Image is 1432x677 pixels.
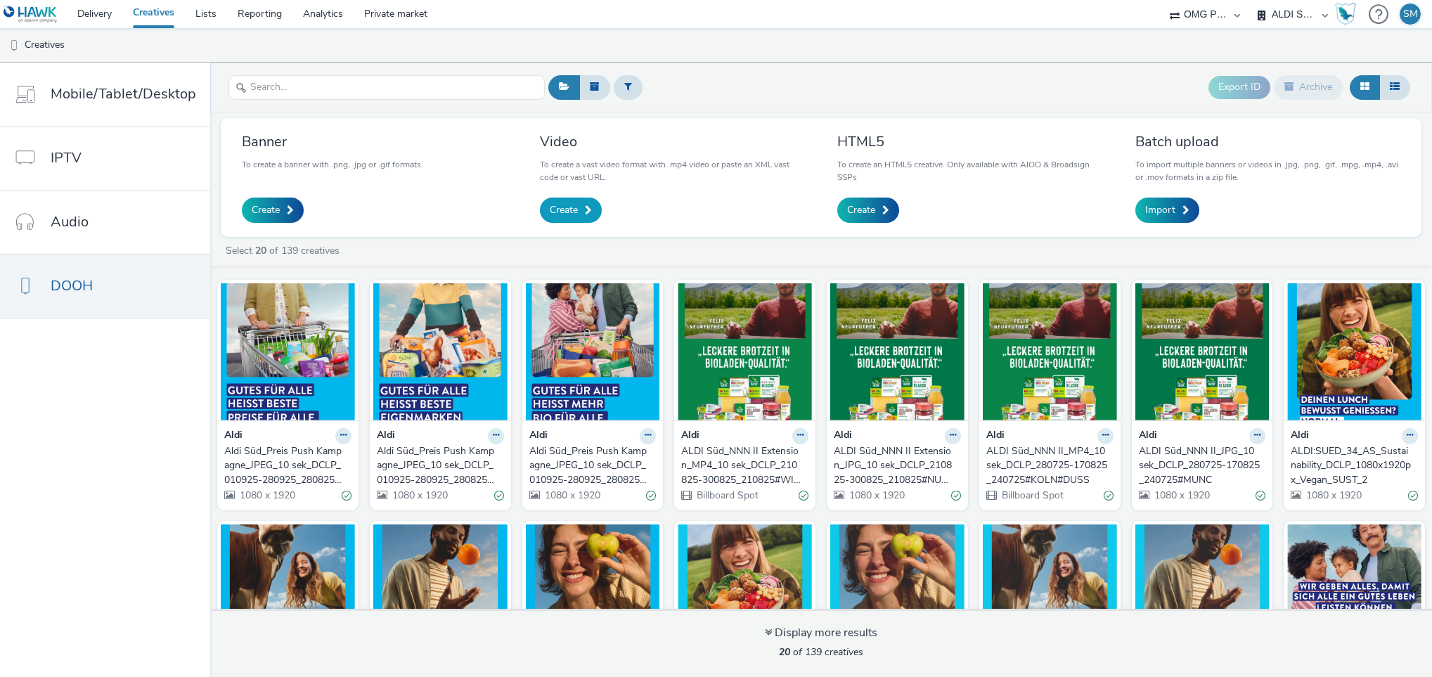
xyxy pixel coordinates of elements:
[1208,76,1270,98] button: Export ID
[377,444,504,487] a: Aldi Süd_Preis Push Kampagne_JPEG_10 sek_DCLP_010925-280925_280825#MAX
[834,444,961,487] a: ALDI Süd_NNN II Extension_JPG_10 sek_DCLP_210825-300825_210825#NURN
[1335,3,1356,25] img: Hawk Academy
[1135,132,1401,151] h3: Batch upload
[51,276,93,296] span: DOOH
[51,148,82,168] span: IPTV
[1104,489,1114,503] div: Valid
[373,283,508,420] img: Aldi Süd_Preis Push Kampagne_JPEG_10 sek_DCLP_010925-280925_280825#MAX visual
[1403,4,1418,25] div: SM
[681,444,808,487] a: ALDI Süd_NNN II Extension_MP4_10 sek_DCLP_210825-300825_210825#WIES#MANN
[1256,489,1265,503] div: Valid
[1335,3,1362,25] a: Hawk Academy
[242,158,423,171] p: To create a banner with .png, .jpg or .gif formats.
[1139,428,1157,444] strong: Aldi
[1139,444,1260,487] div: ALDI Süd_NNN II_JPG_10 sek_DCLP_280725-170825_240725#MUNC
[543,489,600,502] span: 1080 x 1920
[4,6,58,23] img: undefined Logo
[7,39,21,53] img: dooh
[221,283,355,420] img: Aldi Süd_Preis Push Kampagne_JPEG_10 sek_DCLP_010925-280925_280825#RUTH visual
[242,198,304,223] a: Create
[1291,428,1309,444] strong: Aldi
[678,283,812,420] img: ALDI Süd_NNN II Extension_MP4_10 sek_DCLP_210825-300825_210825#WIES#MANN visual
[1287,524,1421,662] img: ALDI Süd_Gutes für Alle_DCLP_9x16_JPEG_21/04/25-06/05/25#KruegerFamily visual
[529,444,651,487] div: Aldi Süd_Preis Push Kampagne_JPEG_10 sek_DCLP_010925-280925_280825#KRUGERS
[377,428,395,444] strong: Aldi
[224,444,351,487] a: Aldi Süd_Preis Push Kampagne_JPEG_10 sek_DCLP_010925-280925_280825#[PERSON_NAME]
[1135,198,1199,223] a: Import
[540,198,602,223] a: Create
[540,132,806,151] h3: Video
[526,524,660,662] img: ALDI_SUED_33_AS_Sustainability_DCLP_1080x1920px_FoodWaste visual
[1291,444,1412,487] div: ALDI:SUED_34_AS_Sustainability_DCLP_1080x1920px_Vegan_SUST_2
[224,244,345,257] a: Select of 139 creatives
[834,444,955,487] div: ALDI Süd_NNN II Extension_JPG_10 sek_DCLP_210825-300825_210825#NURN
[377,444,498,487] div: Aldi Süd_Preis Push Kampagne_JPEG_10 sek_DCLP_010925-280925_280825#MAX
[986,444,1114,487] a: ALDI Süd_NNN II_MP4_10 sek_DCLP_280725-170825_240725#KOLN#DUSS
[526,283,660,420] img: Aldi Süd_Preis Push Kampagne_JPEG_10 sek_DCLP_010925-280925_280825#KRUGERS visual
[681,428,699,444] strong: Aldi
[1145,203,1175,217] span: Import
[1135,158,1401,183] p: To import multiple banners or videos in .jpg, .png, .gif, .mpg, .mp4, .avi or .mov formats in a z...
[1135,524,1270,662] img: ALDI Süd_Corporate Responsibility - SUST 2|BIO_MP4_10 sek_DCLP_160625-200725_170625 visual
[983,283,1117,420] img: ALDI Süd_NNN II_MP4_10 sek_DCLP_280725-170825_240725#KOLN#DUSS visual
[848,489,905,502] span: 1080 x 1920
[1291,444,1418,487] a: ALDI:SUED_34_AS_Sustainability_DCLP_1080x1920px_Vegan_SUST_2
[221,524,355,662] img: ALDI_SUED_31_AS_Sustainability_DCLP_1080x1920px_Tierwohl_Trinkmilch_SUST_2 visual
[224,428,243,444] strong: Aldi
[342,489,351,503] div: Valid
[391,489,448,502] span: 1080 x 1920
[51,84,196,104] span: Mobile/Tablet/Desktop
[837,198,899,223] a: Create
[255,244,266,257] strong: 20
[1408,489,1418,503] div: Valid
[228,75,545,100] input: Search...
[695,489,759,502] span: Billboard Spot
[1379,75,1410,99] button: Table
[252,203,280,217] span: Create
[1287,283,1421,420] img: ALDI:SUED_34_AS_Sustainability_DCLP_1080x1920px_Vegan_SUST_2 visual
[681,444,803,487] div: ALDI Süd_NNN II Extension_MP4_10 sek_DCLP_210825-300825_210825#WIES#MANN
[1305,489,1362,502] span: 1080 x 1920
[224,444,346,487] div: Aldi Süd_Preis Push Kampagne_JPEG_10 sek_DCLP_010925-280925_280825#[PERSON_NAME]
[550,203,578,217] span: Create
[765,625,877,641] div: Display more results
[1153,489,1210,502] span: 1080 x 1920
[529,444,657,487] a: Aldi Süd_Preis Push Kampagne_JPEG_10 sek_DCLP_010925-280925_280825#KRUGERS
[1274,75,1343,99] button: Archive
[646,489,656,503] div: Valid
[238,489,295,502] span: 1080 x 1920
[1350,75,1380,99] button: Grid
[1139,444,1266,487] a: ALDI Süd_NNN II_JPG_10 sek_DCLP_280725-170825_240725#MUNC
[986,444,1108,487] div: ALDI Süd_NNN II_MP4_10 sek_DCLP_280725-170825_240725#KOLN#DUSS
[51,212,89,232] span: Audio
[951,489,961,503] div: Valid
[799,489,808,503] div: Valid
[1000,489,1064,502] span: Billboard Spot
[986,428,1005,444] strong: Aldi
[540,158,806,183] p: To create a vast video format with .mp4 video or paste an XML vast code or vast URL.
[830,283,965,420] img: ALDI Süd_NNN II Extension_JPG_10 sek_DCLP_210825-300825_210825#NURN visual
[983,524,1117,662] img: ALDI Süd_Corporate Responsibility - SUST 2|TIERWOHL_MP4_10 sek_DCLP_160625-200725_170625 visual
[242,132,423,151] h3: Banner
[830,524,965,662] img: ALDI Süd_Corporate Responsibility - SUST 2|FOOD WASTE_MP4_10 sek_DCLP_160625-200725_170625 visual
[834,428,852,444] strong: Aldi
[779,645,863,659] span: of 139 creatives
[529,428,548,444] strong: Aldi
[837,158,1103,183] p: To create an HTML5 creative. Only available with AIOO & Broadsign SSPs
[494,489,504,503] div: Valid
[678,524,812,662] img: ALDI Süd_Corporate Responsibility - SUST 2|BEWUSSTE ERNÄHRUNG_MP4_10 sek_DCLP_160625-200725_170...
[837,132,1103,151] h3: HTML5
[373,524,508,662] img: ALDI_SUED_32_AS_Sustainability_DCLP_1080x1920px_Bio_SUST_2 visual
[1135,283,1270,420] img: ALDI Süd_NNN II_JPG_10 sek_DCLP_280725-170825_240725#MUNC visual
[847,203,875,217] span: Create
[779,645,790,659] strong: 20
